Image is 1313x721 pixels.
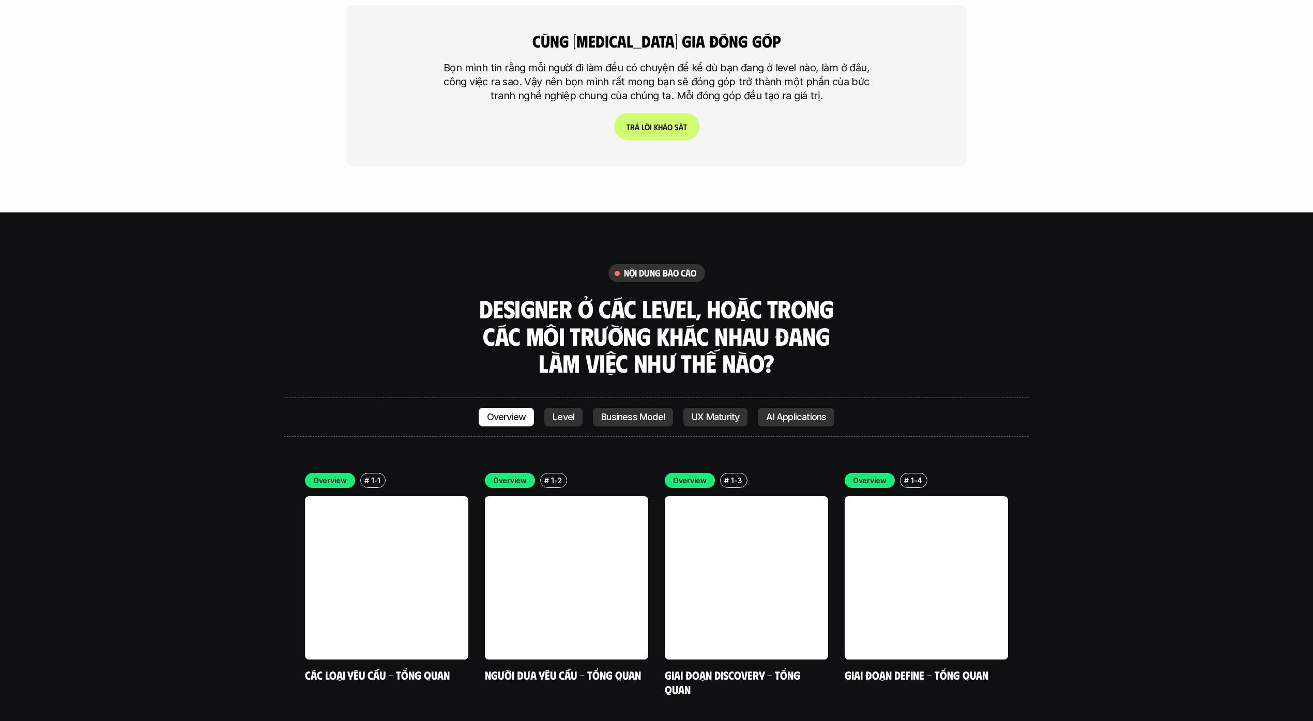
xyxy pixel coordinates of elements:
a: AI Applications [758,408,834,426]
span: s [675,122,679,132]
h6: nội dung báo cáo [624,267,697,279]
p: Overview [853,475,887,486]
p: Overview [673,475,707,486]
p: AI Applications [766,412,826,422]
a: Người đưa yêu cầu - Tổng quan [485,668,641,682]
h6: # [544,477,549,484]
h6: # [724,477,729,484]
a: Business Model [593,408,673,426]
a: Level [544,408,583,426]
span: ờ [645,122,650,132]
a: Giai đoạn Discovery - Tổng quan [665,668,803,696]
span: o [667,122,673,132]
h6: # [364,477,369,484]
span: i [650,122,652,132]
p: Overview [487,412,526,422]
span: r [630,122,635,132]
p: Business Model [601,412,665,422]
p: 1-3 [731,475,742,486]
span: l [642,122,645,132]
span: T [627,122,630,132]
p: Overview [313,475,347,486]
span: ả [663,122,667,132]
span: t [683,122,687,132]
h3: Designer ở các level, hoặc trong các môi trường khác nhau đang làm việc như thế nào? [476,295,837,377]
a: UX Maturity [683,408,747,426]
p: 1-2 [551,475,562,486]
a: Các loại yêu cầu - Tổng quan [305,668,450,682]
p: 1-4 [911,475,922,486]
p: Bọn mình tin rằng mỗi người đi làm đều có chuyện để kể dù bạn đang ở level nào, làm ở đâu, công v... [437,61,876,103]
p: Overview [493,475,527,486]
p: UX Maturity [692,412,739,422]
p: Level [553,412,574,422]
h6: # [904,477,909,484]
a: Giai đoạn Define - Tổng quan [845,668,988,682]
span: á [679,122,683,132]
a: Overview [479,408,535,426]
span: h [658,122,663,132]
a: Trảlờikhảosát [614,113,699,140]
span: ả [635,122,639,132]
span: k [654,122,658,132]
p: 1-1 [371,475,380,486]
h4: cùng [MEDICAL_DATA] gia đóng góp [488,31,825,51]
